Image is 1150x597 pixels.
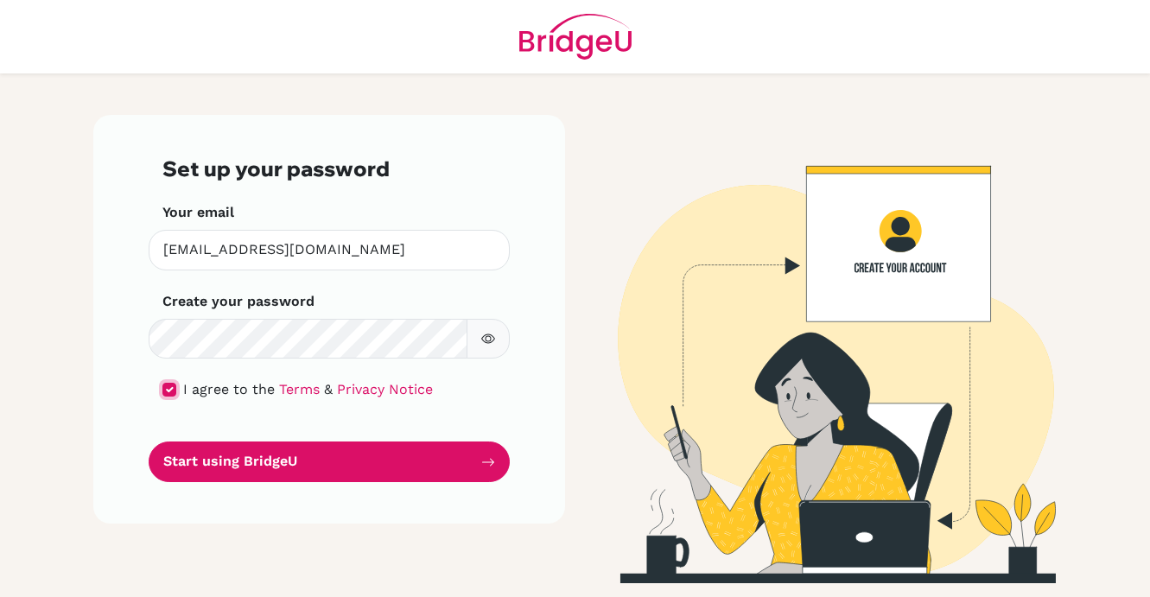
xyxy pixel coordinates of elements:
[149,441,510,482] button: Start using BridgeU
[337,381,433,397] a: Privacy Notice
[324,381,333,397] span: &
[162,202,234,223] label: Your email
[279,381,320,397] a: Terms
[149,230,510,270] input: Insert your email*
[162,291,315,312] label: Create your password
[183,381,275,397] span: I agree to the
[162,156,496,181] h3: Set up your password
